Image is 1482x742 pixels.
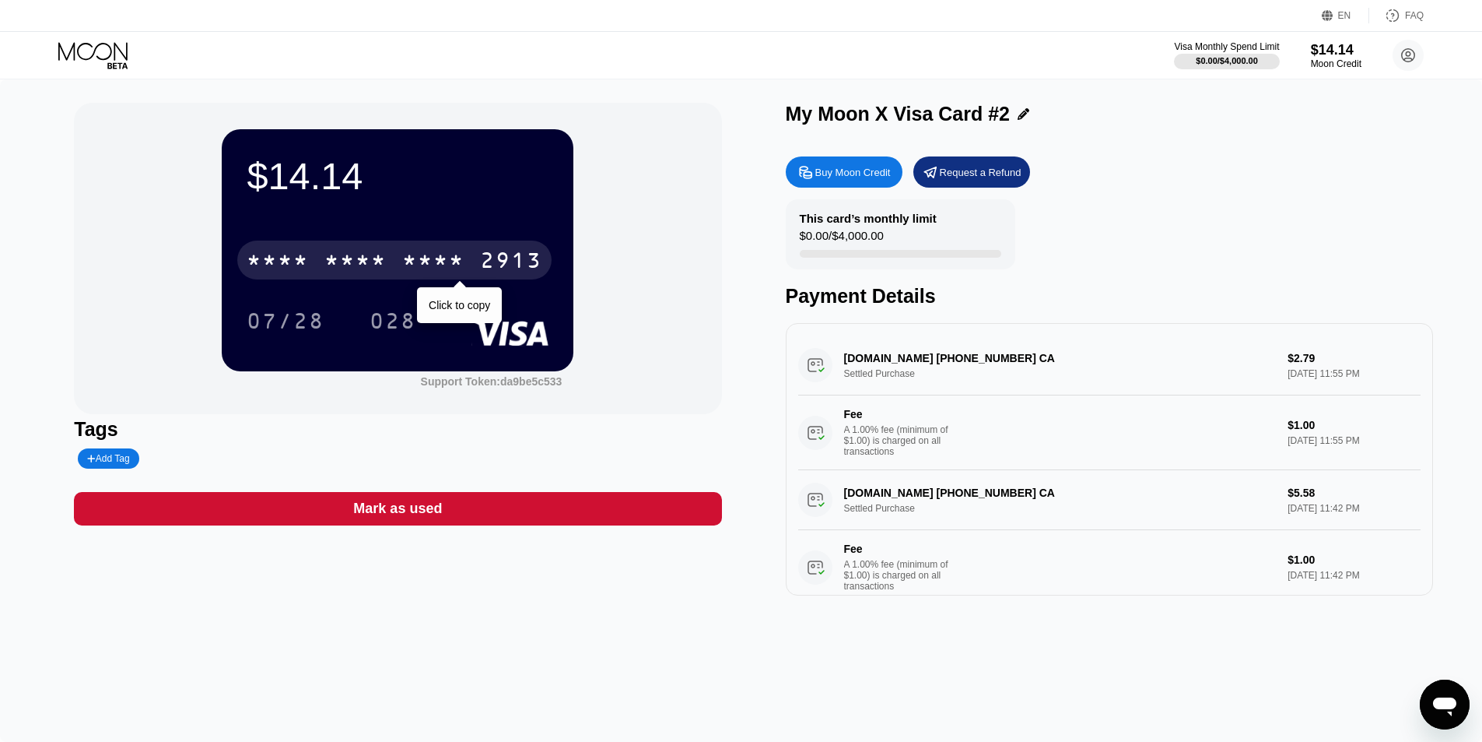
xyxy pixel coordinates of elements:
[247,311,324,336] div: 07/28
[913,156,1030,188] div: Request a Refund
[78,448,138,469] div: Add Tag
[1369,8,1424,23] div: FAQ
[800,229,884,250] div: $0.00 / $4,000.00
[1322,8,1369,23] div: EN
[247,154,548,198] div: $14.14
[1420,680,1470,730] iframe: Button to launch messaging window
[940,166,1021,179] div: Request a Refund
[1311,42,1361,58] div: $14.14
[815,166,891,179] div: Buy Moon Credit
[1405,10,1424,21] div: FAQ
[1196,56,1258,65] div: $0.00 / $4,000.00
[421,375,562,388] div: Support Token:da9be5c533
[353,500,442,518] div: Mark as used
[370,311,416,336] div: 028
[786,103,1011,125] div: My Moon X Visa Card #2
[480,250,542,275] div: 2913
[786,156,902,188] div: Buy Moon Credit
[1288,570,1420,581] div: [DATE] 11:42 PM
[74,418,721,441] div: Tags
[87,453,129,464] div: Add Tag
[1288,419,1420,431] div: $1.00
[1174,41,1279,52] div: Visa Monthly Spend Limit
[358,301,428,340] div: 028
[74,492,721,526] div: Mark as used
[1174,41,1279,69] div: Visa Monthly Spend Limit$0.00/$4,000.00
[844,424,961,457] div: A 1.00% fee (minimum of $1.00) is charged on all transactions
[786,285,1433,308] div: Payment Details
[235,301,336,340] div: 07/28
[1311,58,1361,69] div: Moon Credit
[798,396,1421,470] div: FeeA 1.00% fee (minimum of $1.00) is charged on all transactions$1.00[DATE] 11:55 PM
[798,530,1421,605] div: FeeA 1.00% fee (minimum of $1.00) is charged on all transactions$1.00[DATE] 11:42 PM
[1338,10,1351,21] div: EN
[1288,554,1420,566] div: $1.00
[1288,435,1420,446] div: [DATE] 11:55 PM
[844,408,953,420] div: Fee
[844,543,953,555] div: Fee
[844,559,961,592] div: A 1.00% fee (minimum of $1.00) is charged on all transactions
[800,212,937,225] div: This card’s monthly limit
[429,299,490,311] div: Click to copy
[1311,42,1361,69] div: $14.14Moon Credit
[421,375,562,388] div: Support Token: da9be5c533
